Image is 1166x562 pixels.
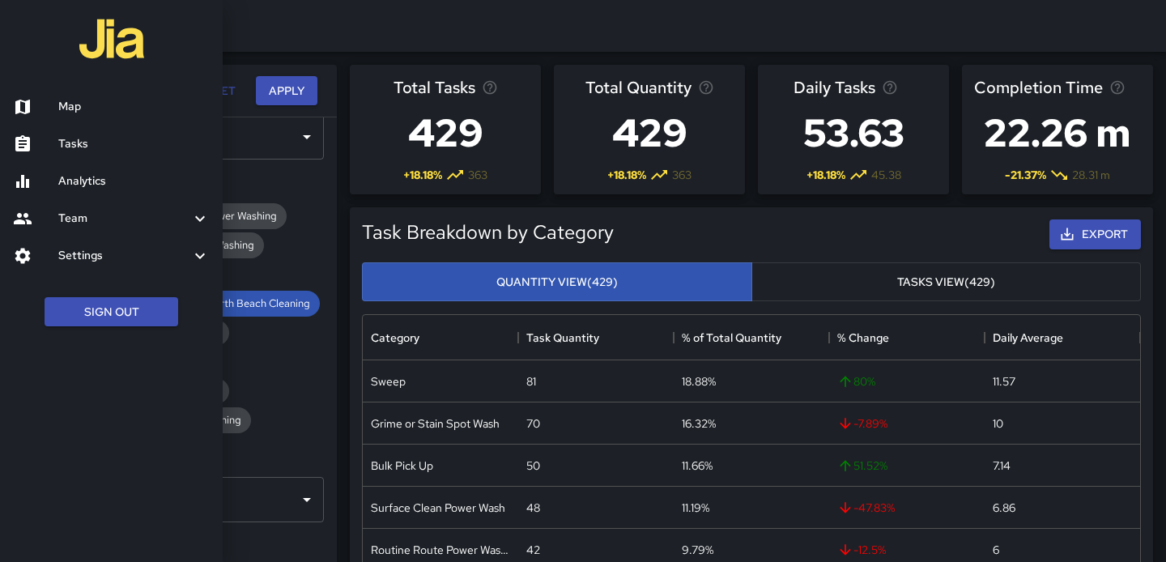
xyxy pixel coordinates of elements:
[58,210,190,228] h6: Team
[58,172,210,190] h6: Analytics
[45,297,178,327] button: Sign Out
[58,135,210,153] h6: Tasks
[58,247,190,265] h6: Settings
[79,6,144,71] img: jia-logo
[58,98,210,116] h6: Map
